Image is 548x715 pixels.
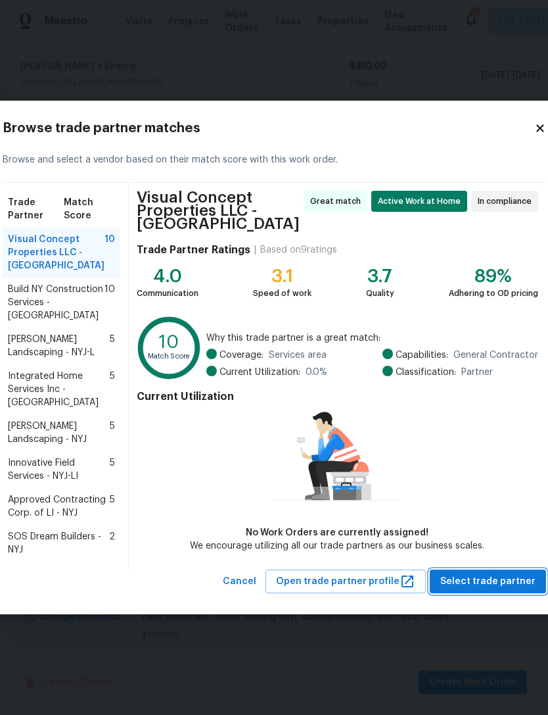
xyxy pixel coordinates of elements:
span: Approved Contracting Corp. of LI - NYJ [8,493,110,520]
button: Select trade partner [430,570,546,594]
span: 10 [104,283,115,322]
div: 89% [449,270,538,283]
span: 5 [110,420,115,446]
div: Quality [366,287,394,300]
span: Integrated Home Services Inc - [GEOGRAPHIC_DATA] [8,370,110,409]
text: Match Score [147,353,190,360]
span: [PERSON_NAME] Landscaping - NYJ-L [8,333,110,359]
span: Match Score [64,196,115,222]
div: | [250,243,260,257]
span: Open trade partner profile [276,574,415,590]
span: 0.0 % [306,366,327,379]
span: 5 [110,493,115,520]
span: In compliance [478,195,537,208]
button: Cancel [217,570,262,594]
span: 10 [104,233,115,272]
span: 5 [110,370,115,409]
span: Innovative Field Services - NYJ-LI [8,456,110,483]
span: Build NY Construction Services - [GEOGRAPHIC_DATA] [8,283,104,322]
span: [PERSON_NAME] Landscaping - NYJ [8,420,110,446]
div: Speed of work [253,287,311,300]
div: Communication [137,287,198,300]
span: Coverage: [219,349,263,362]
span: Visual Concept Properties LLC - [GEOGRAPHIC_DATA] [8,233,104,272]
span: Great match [310,195,366,208]
h4: Current Utilization [137,390,538,403]
span: Current Utilization: [219,366,300,379]
div: 3.1 [253,270,311,283]
text: 10 [159,333,179,351]
span: Visual Concept Properties LLC - [GEOGRAPHIC_DATA] [137,191,300,230]
span: Services area [269,349,327,362]
div: No Work Orders are currently assigned! [190,526,484,539]
span: Why this trade partner is a great match: [206,332,537,345]
h2: Browse trade partner matches [3,122,534,135]
span: Cancel [223,574,256,590]
div: We encourage utilizing all our trade partners as our business scales. [190,539,484,553]
span: Active Work at Home [378,195,466,208]
span: Select trade partner [440,574,536,590]
span: General Contractor [453,349,538,362]
span: Classification: [396,366,456,379]
h4: Trade Partner Ratings [137,243,250,257]
div: Adhering to OD pricing [449,287,538,300]
span: 2 [109,530,115,556]
span: Capabilities: [396,349,448,362]
span: 5 [110,456,115,483]
span: 5 [110,333,115,359]
div: 3.7 [366,270,394,283]
div: Based on 9 ratings [260,243,337,257]
div: 4.0 [137,270,198,283]
div: Browse and select a vendor based on their match score with this work order. [3,137,546,183]
span: Partner [461,366,493,379]
span: Trade Partner [8,196,64,222]
button: Open trade partner profile [265,570,426,594]
span: SOS Dream Builders - NYJ [8,530,109,556]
